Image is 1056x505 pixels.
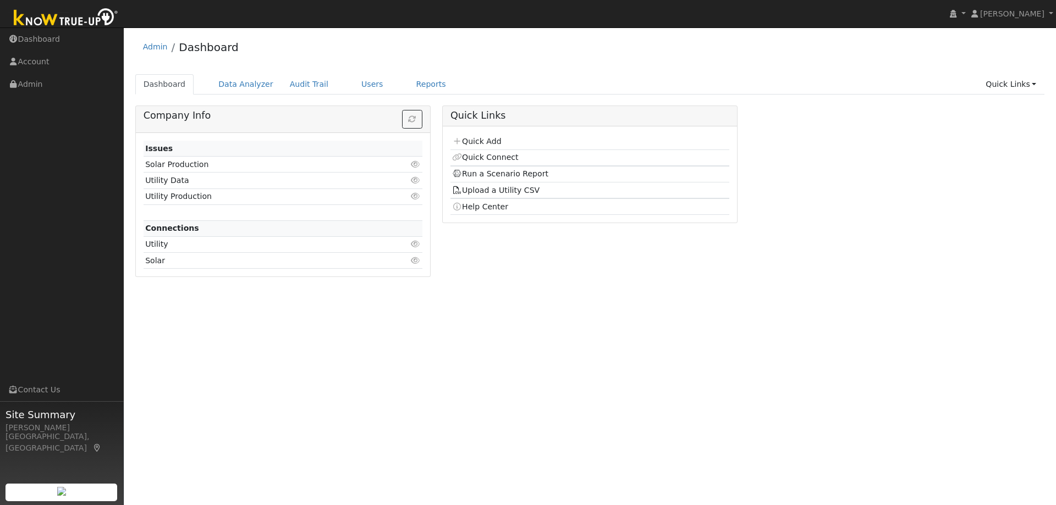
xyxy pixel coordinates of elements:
[5,422,118,434] div: [PERSON_NAME]
[452,153,518,162] a: Quick Connect
[452,202,508,211] a: Help Center
[5,431,118,454] div: [GEOGRAPHIC_DATA], [GEOGRAPHIC_DATA]
[353,74,392,95] a: Users
[210,74,282,95] a: Data Analyzer
[143,42,168,51] a: Admin
[144,253,377,269] td: Solar
[145,224,199,232] strong: Connections
[92,443,102,452] a: Map
[408,74,454,95] a: Reports
[411,192,421,200] i: Click to view
[452,186,540,195] a: Upload a Utility CSV
[452,169,548,178] a: Run a Scenario Report
[411,160,421,168] i: Click to view
[5,407,118,422] span: Site Summary
[179,41,239,54] a: Dashboard
[450,110,729,121] h5: Quick Links
[145,144,173,153] strong: Issues
[411,176,421,184] i: Click to view
[144,188,377,204] td: Utility Production
[135,74,194,95] a: Dashboard
[8,6,124,31] img: Know True-Up
[452,137,501,146] a: Quick Add
[977,74,1044,95] a: Quick Links
[144,173,377,188] td: Utility Data
[57,487,66,496] img: retrieve
[144,110,422,121] h5: Company Info
[144,157,377,173] td: Solar Production
[411,240,421,248] i: Click to view
[980,9,1044,18] span: [PERSON_NAME]
[411,257,421,264] i: Click to view
[282,74,337,95] a: Audit Trail
[144,236,377,252] td: Utility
